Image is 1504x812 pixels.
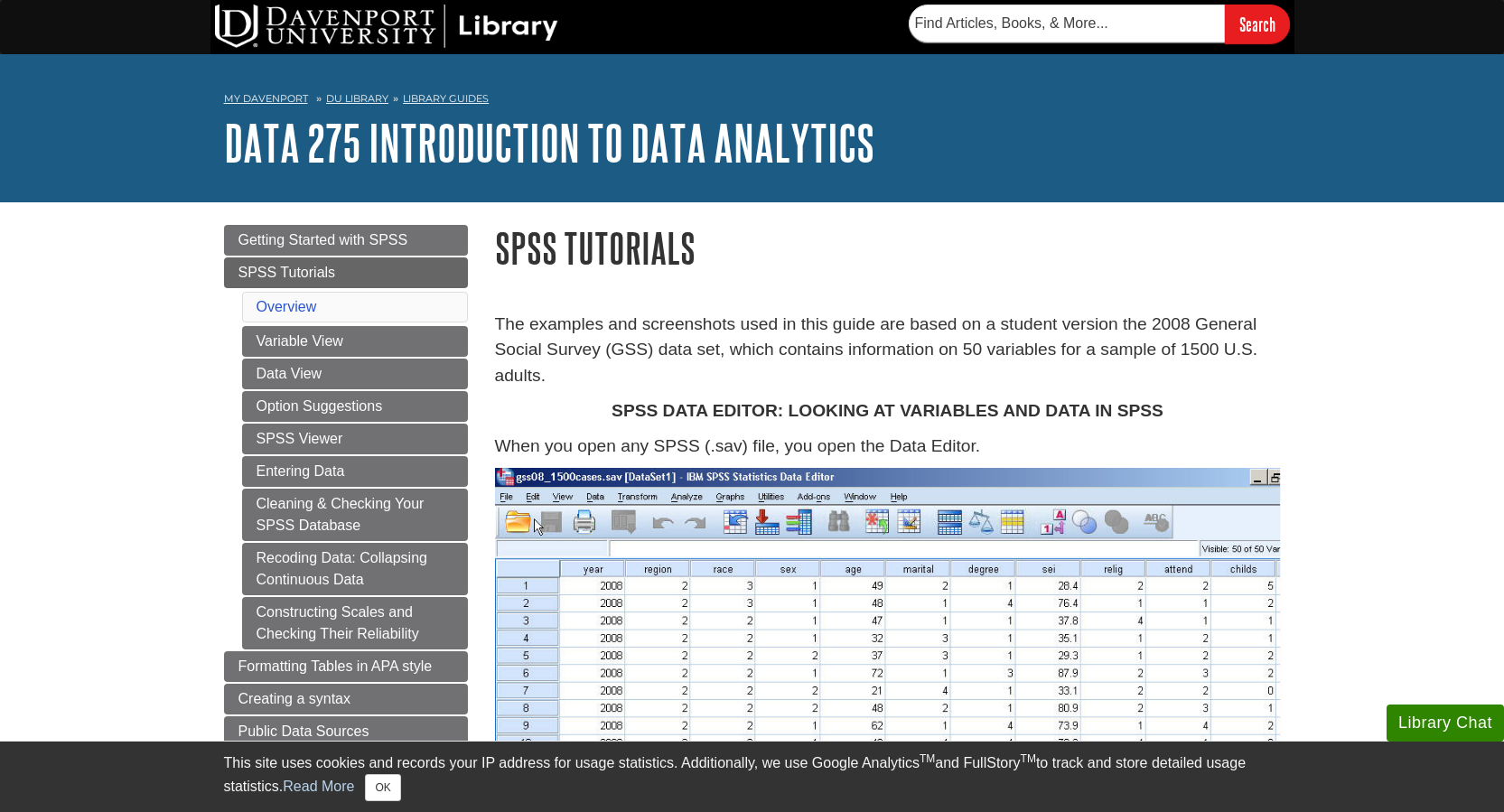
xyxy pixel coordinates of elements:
[242,543,468,595] a: Recoding Data: Collapsing Continuous Data
[242,456,468,487] a: Entering Data
[238,723,369,739] span: Public Data Sources
[920,752,935,765] sup: TM
[257,299,317,314] a: Overview
[909,5,1290,43] form: Searches DU Library's articles, books, and more
[238,658,433,674] span: Formatting Tables in APA style
[326,92,388,105] a: DU Library
[242,359,468,389] a: Data View
[224,115,874,171] a: DATA 275 Introduction to Data Analytics
[238,691,351,706] span: Creating a syntax
[242,424,468,454] a: SPSS Viewer
[224,752,1281,801] div: This site uses cookies and records your IP address for usage statistics. Additionally, we use Goo...
[495,225,1281,271] h1: SPSS Tutorials
[224,225,468,256] a: Getting Started with SPSS
[224,257,468,288] a: SPSS Tutorials
[242,597,468,649] a: Constructing Scales and Checking Their Reliability
[224,684,468,714] a: Creating a syntax
[403,92,489,105] a: Library Guides
[495,312,1281,389] p: The examples and screenshots used in this guide are based on a student version the 2008 General S...
[909,5,1225,42] input: Find Articles, Books, & More...
[224,651,468,682] a: Formatting Tables in APA style
[224,87,1281,116] nav: breadcrumb
[224,716,468,747] a: Public Data Sources
[1387,705,1504,742] button: Library Chat
[365,774,400,801] button: Close
[242,391,468,422] a: Option Suggestions
[283,779,354,794] a: Read More
[1225,5,1290,43] input: Search
[238,232,408,247] span: Getting Started with SPSS
[215,5,558,48] img: DU Library
[238,265,336,280] span: SPSS Tutorials
[224,91,308,107] a: My Davenport
[495,434,1281,460] p: When you open any SPSS (.sav) file, you open the Data Editor.
[1021,752,1036,765] sup: TM
[242,326,468,357] a: Variable View
[612,401,1163,420] strong: SPSS DATA EDITOR: LOOKING AT VARIABLES AND DATA IN SPSS
[242,489,468,541] a: Cleaning & Checking Your SPSS Database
